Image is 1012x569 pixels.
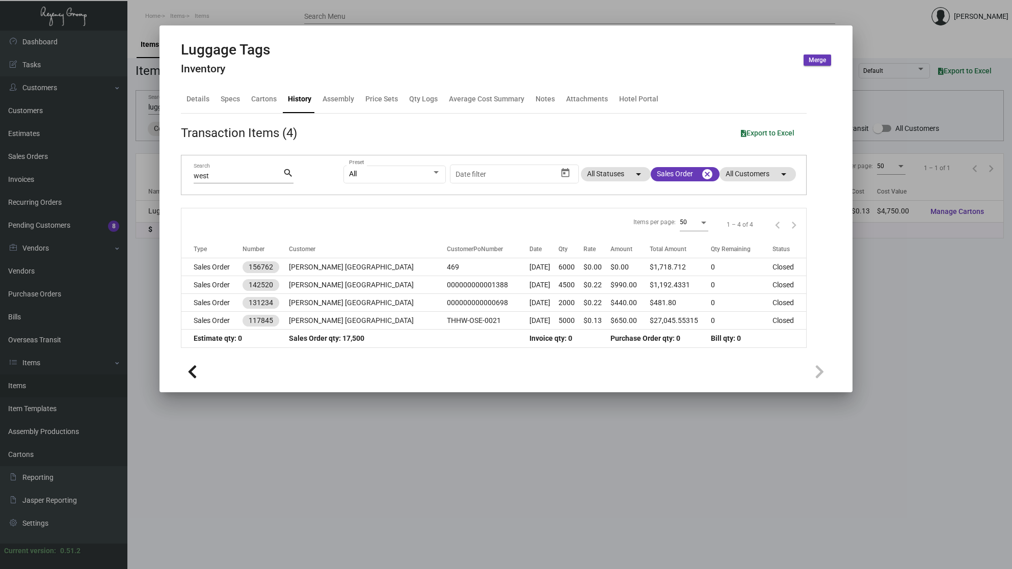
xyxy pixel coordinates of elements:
[289,294,447,312] td: [PERSON_NAME] [GEOGRAPHIC_DATA]
[650,245,711,254] div: Total Amount
[181,312,243,330] td: Sales Order
[773,294,806,312] td: Closed
[289,245,447,254] div: Customer
[651,167,720,181] mat-chip: Sales Order
[409,94,438,104] div: Qty Logs
[778,168,790,180] mat-icon: arrow_drop_down
[349,170,357,178] span: All
[619,94,658,104] div: Hotel Portal
[447,312,529,330] td: THHW-OSE-0021
[4,546,56,556] div: Current version:
[243,297,279,309] mat-chip: 131234
[529,245,558,254] div: Date
[650,276,711,294] td: $1,192.4331
[289,276,447,294] td: [PERSON_NAME] [GEOGRAPHIC_DATA]
[243,261,279,273] mat-chip: 156762
[365,94,398,104] div: Price Sets
[680,218,708,226] mat-select: Items per page:
[650,245,686,254] div: Total Amount
[243,245,264,254] div: Number
[187,94,209,104] div: Details
[496,170,545,178] input: End date
[610,245,632,254] div: Amount
[447,294,529,312] td: 000000000000698
[558,276,583,294] td: 4500
[786,216,802,233] button: Next page
[773,276,806,294] td: Closed
[711,294,773,312] td: 0
[323,94,354,104] div: Assembly
[288,94,311,104] div: History
[243,279,279,291] mat-chip: 142520
[194,245,243,254] div: Type
[529,334,572,342] span: Invoice qty: 0
[557,165,574,181] button: Open calendar
[251,94,277,104] div: Cartons
[447,245,503,254] div: CustomerPoNumber
[711,245,751,254] div: Qty Remaining
[632,168,645,180] mat-icon: arrow_drop_down
[289,334,364,342] span: Sales Order qty: 17,500
[583,294,610,312] td: $0.22
[583,245,596,254] div: Rate
[711,245,773,254] div: Qty Remaining
[243,315,279,327] mat-chip: 117845
[711,334,741,342] span: Bill qty: 0
[283,167,294,179] mat-icon: search
[773,258,806,276] td: Closed
[181,41,270,59] h2: Luggage Tags
[773,245,806,254] div: Status
[243,245,289,254] div: Number
[583,245,610,254] div: Rate
[558,294,583,312] td: 2000
[194,245,207,254] div: Type
[583,276,610,294] td: $0.22
[529,312,558,330] td: [DATE]
[529,245,542,254] div: Date
[701,168,713,180] mat-icon: cancel
[650,312,711,330] td: $27,045.55315
[680,219,687,226] span: 50
[610,258,650,276] td: $0.00
[456,170,487,178] input: Start date
[711,312,773,330] td: 0
[558,312,583,330] td: 5000
[741,129,794,137] span: Export to Excel
[447,276,529,294] td: 000000000001388
[529,294,558,312] td: [DATE]
[773,245,790,254] div: Status
[804,55,831,66] button: Merge
[536,94,555,104] div: Notes
[711,276,773,294] td: 0
[289,245,315,254] div: Customer
[289,312,447,330] td: [PERSON_NAME] [GEOGRAPHIC_DATA]
[650,294,711,312] td: $481.80
[769,216,786,233] button: Previous page
[711,258,773,276] td: 0
[529,276,558,294] td: [DATE]
[581,167,651,181] mat-chip: All Statuses
[558,258,583,276] td: 6000
[194,334,242,342] span: Estimate qty: 0
[449,94,524,104] div: Average Cost Summary
[720,167,796,181] mat-chip: All Customers
[447,258,529,276] td: 469
[181,276,243,294] td: Sales Order
[733,124,803,142] button: Export to Excel
[583,258,610,276] td: $0.00
[289,258,447,276] td: [PERSON_NAME] [GEOGRAPHIC_DATA]
[447,245,529,254] div: CustomerPoNumber
[181,124,297,142] div: Transaction Items (4)
[727,220,753,229] div: 1 – 4 of 4
[60,546,81,556] div: 0.51.2
[529,258,558,276] td: [DATE]
[221,94,240,104] div: Specs
[773,312,806,330] td: Closed
[633,218,676,227] div: Items per page:
[610,276,650,294] td: $990.00
[610,294,650,312] td: $440.00
[650,258,711,276] td: $1,718.712
[583,312,610,330] td: $0.13
[181,258,243,276] td: Sales Order
[558,245,583,254] div: Qty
